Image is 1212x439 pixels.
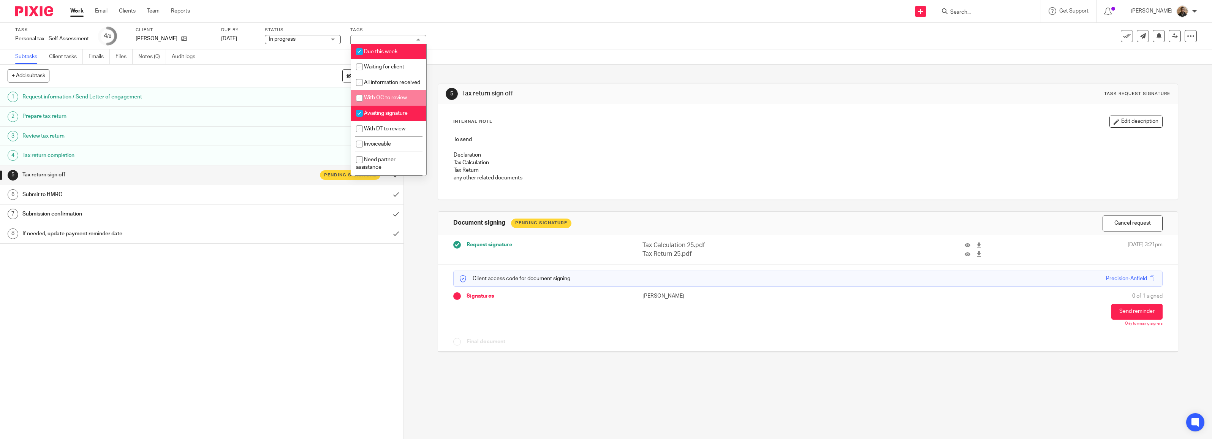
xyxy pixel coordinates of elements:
p: [PERSON_NAME] [136,35,177,43]
p: Internal Note [453,119,492,125]
a: Audit logs [172,49,201,64]
span: All information received [364,80,420,85]
div: 4 [104,32,111,40]
div: 1 [8,92,18,102]
div: 5 [8,170,18,181]
div: 4 [8,150,18,161]
div: 3 [8,131,18,141]
p: Only to missing signers [1125,322,1163,326]
p: [PERSON_NAME] [642,292,808,300]
p: Tax Calculation [454,159,1162,166]
a: Email [95,7,108,15]
a: Subtasks [15,49,43,64]
div: 8 [8,228,18,239]
a: Team [147,7,160,15]
h1: Tax return sign off [462,90,824,98]
p: Client access code for document signing [459,275,570,282]
a: Notes (0) [138,49,166,64]
small: /8 [107,34,111,38]
img: WhatsApp%20Image%202025-04-23%20.jpg [1176,5,1188,17]
a: Work [70,7,84,15]
button: + Add subtask [8,69,49,82]
span: Invoiceable [364,141,391,147]
span: Waiting for client [364,64,404,70]
div: Pending Signature [511,219,571,228]
h1: Document signing [453,219,505,227]
img: Pixie [15,6,53,16]
a: Reports [171,7,190,15]
span: Request signature [467,241,512,249]
p: Tax Calculation 25.pdf [642,241,846,250]
div: Task request signature [1104,91,1170,97]
h1: Prepare tax return [22,111,261,122]
div: 2 [8,111,18,122]
span: Get Support [1059,8,1089,14]
h1: Tax return sign off [22,169,261,181]
h1: Review tax return [22,130,261,142]
p: Declaration [454,151,1162,159]
button: Edit description [1109,116,1163,128]
p: [PERSON_NAME] [1131,7,1172,15]
span: With OC to review [364,95,407,100]
span: In progress [269,36,296,42]
h1: Submit to HMRC [22,189,261,200]
span: [DATE] 3:21pm [1128,241,1163,259]
span: Need partner assistance [356,157,396,170]
h1: Tax return completion [22,150,261,161]
h1: Request information / Send Letter of engagement [22,91,261,103]
span: Final document [467,338,505,345]
div: Precision-Anfield [1106,275,1147,282]
p: To send [454,136,1162,143]
h1: Submission confirmation [22,208,261,220]
span: 0 of 1 signed [1132,292,1163,300]
div: 6 [8,189,18,200]
button: Cancel request [1103,216,1163,232]
label: Status [265,27,341,33]
button: Send reminder [1111,304,1163,320]
a: Emails [89,49,110,64]
p: Tax Return 25.pdf [642,250,846,258]
p: Tax Return [454,166,1162,174]
label: Task [15,27,89,33]
a: Clients [119,7,136,15]
label: Due by [221,27,255,33]
h1: If needed, update payment reminder date [22,228,261,239]
span: [DATE] [221,36,237,41]
span: Due this week [364,49,397,54]
div: Personal tax - Self Assessment [15,35,89,43]
button: Hide completed [342,69,396,82]
span: Signatures [467,292,494,300]
span: With DT to review [364,126,405,132]
div: 7 [8,209,18,219]
input: Search [949,9,1018,16]
p: any other related documents [454,174,1162,182]
label: Client [136,27,212,33]
a: Files [116,49,133,64]
label: Tags [350,27,426,33]
span: Pending signature [324,172,376,178]
a: Client tasks [49,49,83,64]
span: Awaiting signature [364,111,408,116]
div: 5 [446,88,458,100]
